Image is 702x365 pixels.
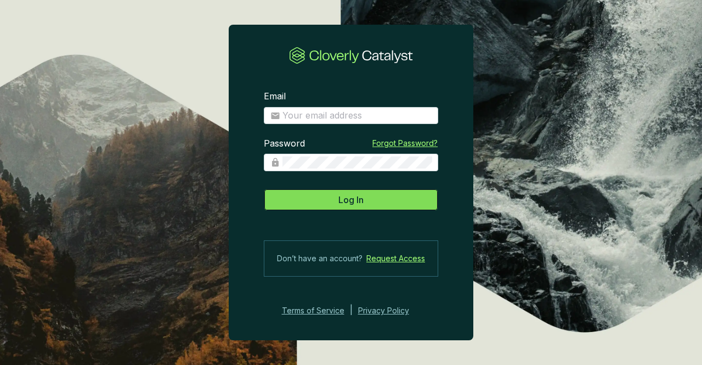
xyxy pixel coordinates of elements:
input: Email [282,110,432,122]
label: Password [264,138,305,150]
div: | [350,304,353,317]
input: Password [282,156,432,169]
a: Forgot Password? [372,138,438,149]
a: Terms of Service [279,304,344,317]
span: Don’t have an account? [277,252,363,265]
label: Email [264,91,286,103]
a: Privacy Policy [358,304,424,317]
span: Log In [338,193,364,206]
a: Request Access [366,252,425,265]
button: Log In [264,189,438,211]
